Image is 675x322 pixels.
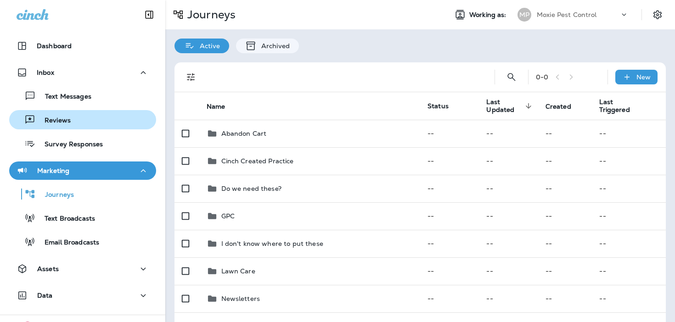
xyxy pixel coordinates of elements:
[221,295,260,302] p: Newsletters
[221,267,255,275] p: Lawn Care
[35,140,103,149] p: Survey Responses
[636,73,651,81] p: New
[9,134,156,153] button: Survey Responses
[182,68,200,86] button: Filters
[136,6,162,24] button: Collapse Sidebar
[546,103,571,111] span: Created
[9,184,156,204] button: Journeys
[9,208,156,228] button: Text Broadcasts
[538,285,592,312] td: --
[592,230,666,257] td: --
[592,257,666,285] td: --
[36,93,91,101] p: Text Messages
[420,147,479,175] td: --
[538,257,592,285] td: --
[537,11,597,18] p: Moxie Pest Control
[37,69,54,76] p: Inbox
[420,120,479,147] td: --
[257,42,290,50] p: Archived
[9,110,156,129] button: Reviews
[221,130,267,137] p: Abandon Cart
[486,98,522,114] span: Last Updated
[9,37,156,55] button: Dashboard
[37,292,53,299] p: Data
[469,11,508,19] span: Working as:
[486,98,534,114] span: Last Updated
[37,167,69,174] p: Marketing
[479,147,538,175] td: --
[538,147,592,175] td: --
[221,212,235,220] p: GPC
[649,6,666,23] button: Settings
[207,103,225,111] span: Name
[592,285,666,312] td: --
[207,102,237,111] span: Name
[221,240,323,247] p: I don't know where to put these
[420,230,479,257] td: --
[420,285,479,312] td: --
[517,8,531,22] div: MP
[35,215,95,223] p: Text Broadcasts
[37,265,59,272] p: Assets
[536,73,548,81] div: 0 - 0
[9,161,156,180] button: Marketing
[195,42,220,50] p: Active
[35,117,71,125] p: Reviews
[479,175,538,202] td: --
[420,202,479,230] td: --
[538,230,592,257] td: --
[35,239,99,247] p: Email Broadcasts
[9,86,156,105] button: Text Messages
[184,8,236,22] p: Journeys
[9,63,156,82] button: Inbox
[420,175,479,202] td: --
[427,102,449,110] span: Status
[479,257,538,285] td: --
[592,175,666,202] td: --
[592,202,666,230] td: --
[221,157,294,165] p: Cinch Created Practice
[36,191,74,200] p: Journeys
[9,232,156,251] button: Email Broadcasts
[592,120,666,147] td: --
[9,286,156,305] button: Data
[592,147,666,175] td: --
[599,98,630,114] span: Last Triggered
[37,42,72,50] p: Dashboard
[479,120,538,147] td: --
[538,202,592,230] td: --
[502,68,521,86] button: Search Journeys
[538,120,592,147] td: --
[479,285,538,312] td: --
[221,185,281,192] p: Do we need these?
[546,102,583,111] span: Created
[479,230,538,257] td: --
[9,260,156,278] button: Assets
[420,257,479,285] td: --
[599,98,641,114] span: Last Triggered
[479,202,538,230] td: --
[538,175,592,202] td: --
